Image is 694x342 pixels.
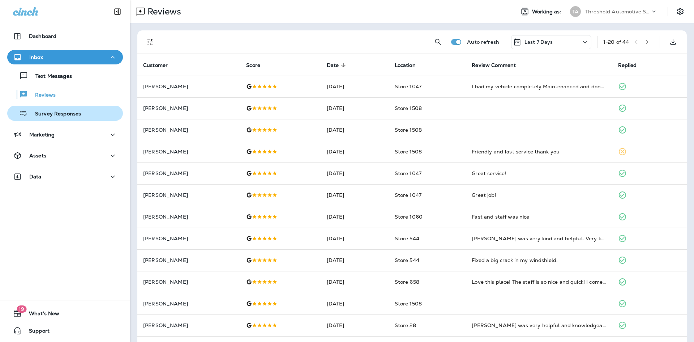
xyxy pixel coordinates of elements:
[7,324,123,338] button: Support
[7,50,123,64] button: Inbox
[28,73,72,80] p: Text Messages
[674,5,687,18] button: Settings
[472,62,525,68] span: Review Comment
[472,148,606,155] div: Friendly and fast service thank you
[472,62,516,68] span: Review Comment
[603,39,629,45] div: 1 - 20 of 44
[666,35,680,49] button: Export as CSV
[143,105,235,111] p: [PERSON_NAME]
[29,33,56,39] p: Dashboard
[143,149,235,155] p: [PERSON_NAME]
[321,162,389,184] td: [DATE]
[472,170,606,177] div: Great service!
[143,279,235,285] p: [PERSON_NAME]
[22,311,59,319] span: What's New
[321,293,389,314] td: [DATE]
[395,62,425,68] span: Location
[395,279,419,285] span: Store 658
[28,111,81,118] p: Survey Responses
[395,127,422,133] span: Store 1508
[472,235,606,242] div: Jared was very kind and helpful. Very knowledgeable about my car. Even made sure to give me the s...
[29,132,55,138] p: Marketing
[467,39,499,45] p: Auto refresh
[7,87,123,102] button: Reviews
[321,184,389,206] td: [DATE]
[29,174,42,180] p: Data
[143,127,235,133] p: [PERSON_NAME]
[327,62,348,68] span: Date
[145,6,181,17] p: Reviews
[143,192,235,198] p: [PERSON_NAME]
[143,170,235,176] p: [PERSON_NAME]
[532,9,563,15] span: Working as:
[327,62,339,68] span: Date
[321,228,389,249] td: [DATE]
[472,278,606,286] div: Love this place! The staff is so nice and quick! I come here for all my oil changes and services.
[395,300,422,307] span: Store 1508
[143,257,235,263] p: [PERSON_NAME]
[321,76,389,97] td: [DATE]
[246,62,260,68] span: Score
[22,328,50,337] span: Support
[7,169,123,184] button: Data
[570,6,581,17] div: TA
[143,62,177,68] span: Customer
[585,9,650,14] p: Threshold Automotive Service dba Grease Monkey
[107,4,128,19] button: Collapse Sidebar
[321,119,389,141] td: [DATE]
[472,322,606,329] div: Danny was very helpful and knowledgeable would come back again
[7,127,123,142] button: Marketing
[395,322,416,329] span: Store 28
[7,306,123,321] button: 19What's New
[395,105,422,111] span: Store 1508
[7,106,123,121] button: Survey Responses
[321,206,389,228] td: [DATE]
[321,249,389,271] td: [DATE]
[618,62,646,68] span: Replied
[29,153,46,159] p: Assets
[7,148,123,163] button: Assets
[321,271,389,293] td: [DATE]
[618,62,637,68] span: Replied
[17,305,26,313] span: 19
[143,35,158,49] button: Filters
[7,29,123,43] button: Dashboard
[321,141,389,162] td: [DATE]
[7,68,123,83] button: Text Messages
[472,213,606,220] div: Fast and staff was nice
[472,83,606,90] div: I had my vehicle completely Maintenanced and done with no issues whatsoever. I actually was in an...
[321,314,389,336] td: [DATE]
[395,148,422,155] span: Store 1508
[395,83,421,90] span: Store 1047
[143,236,235,241] p: [PERSON_NAME]
[143,214,235,220] p: [PERSON_NAME]
[321,97,389,119] td: [DATE]
[29,54,43,60] p: Inbox
[28,92,56,99] p: Reviews
[143,62,168,68] span: Customer
[472,257,606,264] div: Fixed a big crack in my windshield.
[246,62,270,68] span: Score
[395,235,419,242] span: Store 544
[395,170,421,177] span: Store 1047
[524,39,553,45] p: Last 7 Days
[143,301,235,307] p: [PERSON_NAME]
[395,257,419,263] span: Store 544
[395,62,416,68] span: Location
[143,322,235,328] p: [PERSON_NAME]
[472,191,606,199] div: Great job!
[395,214,423,220] span: Store 1060
[431,35,445,49] button: Search Reviews
[395,192,421,198] span: Store 1047
[143,84,235,89] p: [PERSON_NAME]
